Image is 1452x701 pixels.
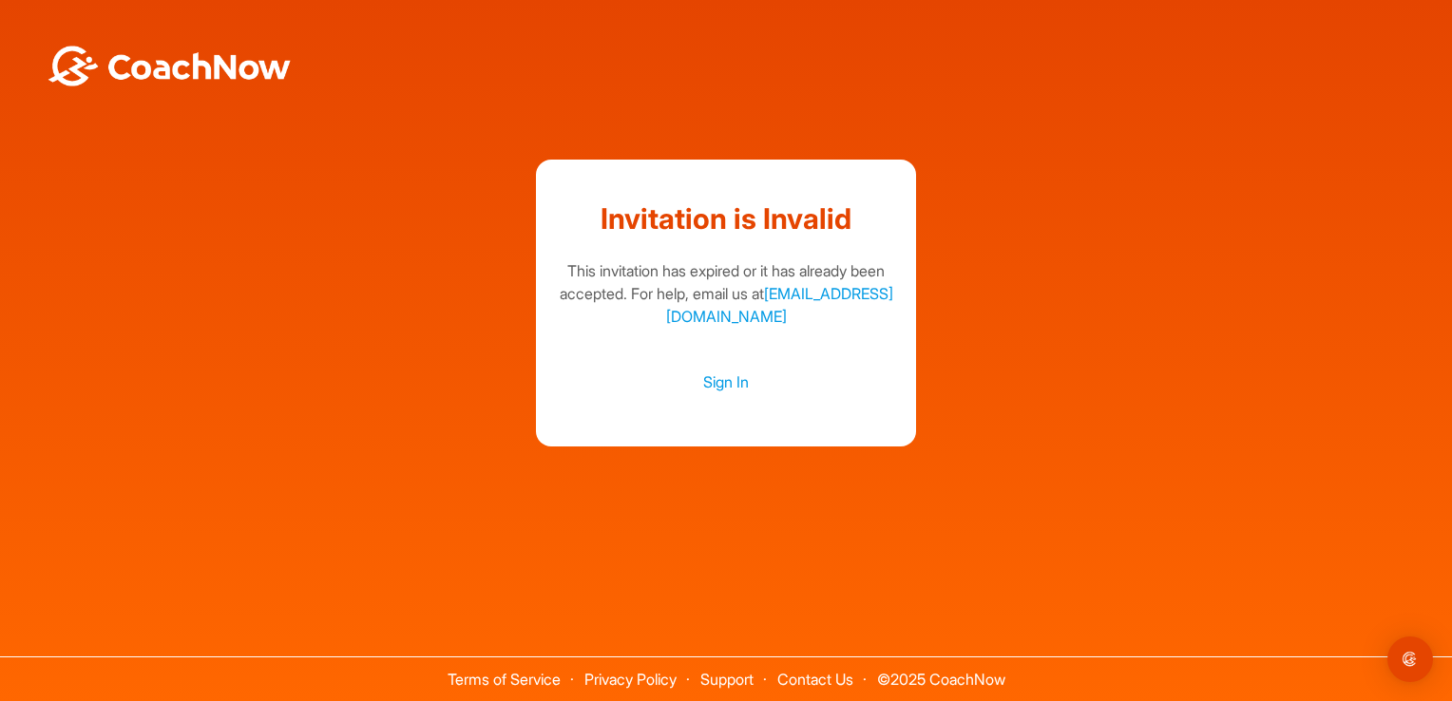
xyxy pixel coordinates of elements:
[584,670,677,689] a: Privacy Policy
[1387,636,1433,682] div: Open Intercom Messenger
[46,46,293,86] img: BwLJSsUCoWCh5upNqxVrqldRgqLPVwmV24tXu5FoVAoFEpwwqQ3VIfuoInZCoVCoTD4vwADAC3ZFMkVEQFDAAAAAElFTkSuQmCC
[555,259,897,328] div: This invitation has expired or it has already been accepted. For help, email us at
[448,670,561,689] a: Terms of Service
[868,657,1015,687] span: © 2025 CoachNow
[777,670,853,689] a: Contact Us
[666,284,893,326] a: [EMAIL_ADDRESS][DOMAIN_NAME]
[555,198,897,240] h1: Invitation is Invalid
[700,670,754,689] a: Support
[555,369,897,394] a: Sign In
